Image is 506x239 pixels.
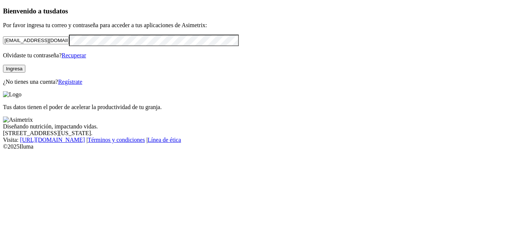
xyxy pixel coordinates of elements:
[3,91,22,98] img: Logo
[52,7,68,15] span: datos
[61,52,86,58] a: Recuperar
[3,130,503,137] div: [STREET_ADDRESS][US_STATE].
[3,143,503,150] div: © 2025 Iluma
[3,79,503,85] p: ¿No tienes una cuenta?
[3,137,503,143] div: Visita : | |
[3,104,503,111] p: Tus datos tienen el poder de acelerar la productividad de tu granja.
[20,137,85,143] a: [URL][DOMAIN_NAME]
[58,79,82,85] a: Regístrate
[3,36,69,44] input: Tu correo
[3,117,33,123] img: Asimetrix
[3,52,503,59] p: Olvidaste tu contraseña?
[88,137,145,143] a: Términos y condiciones
[3,123,503,130] div: Diseñando nutrición, impactando vidas.
[3,22,503,29] p: Por favor ingresa tu correo y contraseña para acceder a tus aplicaciones de Asimetrix:
[148,137,181,143] a: Línea de ética
[3,65,25,73] button: Ingresa
[3,7,503,15] h3: Bienvenido a tus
